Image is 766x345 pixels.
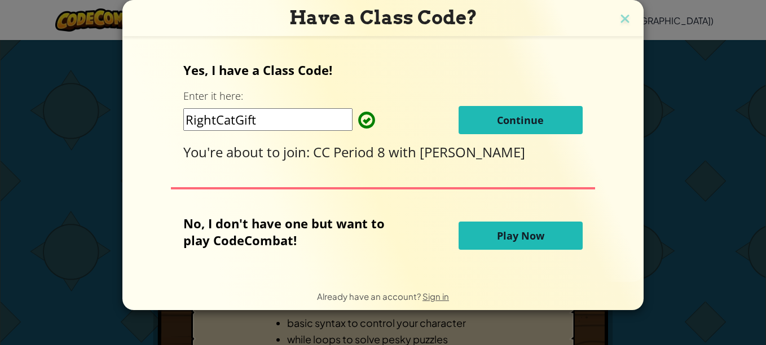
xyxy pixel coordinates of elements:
button: Continue [459,106,583,134]
img: close icon [618,11,632,28]
button: Play Now [459,222,583,250]
p: No, I don't have one but want to play CodeCombat! [183,215,402,249]
span: Already have an account? [317,291,422,302]
span: Have a Class Code? [289,6,477,29]
span: Play Now [497,229,544,242]
p: Yes, I have a Class Code! [183,61,582,78]
span: CC Period 8 [313,143,389,161]
a: Sign in [422,291,449,302]
label: Enter it here: [183,89,243,103]
span: [PERSON_NAME] [420,143,525,161]
span: You're about to join: [183,143,313,161]
span: Continue [497,113,544,127]
span: with [389,143,420,161]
